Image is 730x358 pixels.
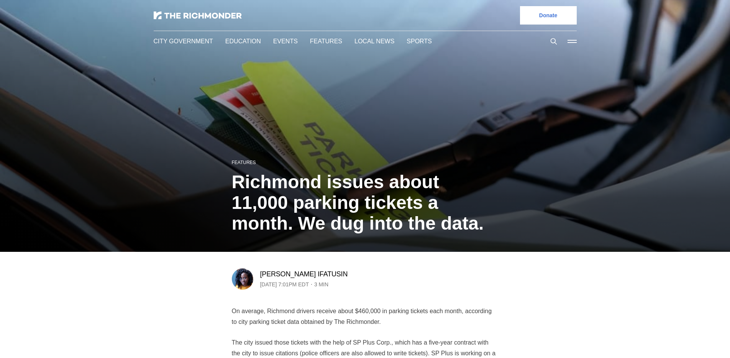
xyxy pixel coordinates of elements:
p: On average, Richmond drivers receive about $460,000 in parking tickets each month, according to c... [232,306,499,327]
a: Features [232,138,254,145]
a: Local News [348,37,386,46]
time: [DATE] 7:01PM EDT [260,280,310,289]
a: Sports [399,37,422,46]
a: Education [223,37,259,46]
h1: Richmond issues about 11,000 parking tickets a month. We dug into the data. [232,151,499,234]
iframe: portal-trigger [665,320,730,358]
a: [PERSON_NAME] Ifatusin [260,269,347,279]
a: Donate [520,6,577,25]
a: City Government [154,37,211,46]
a: Features [306,37,336,46]
button: Search this site [548,36,559,47]
img: Victoria A. Ifatusin [232,268,253,290]
span: 3 min [315,280,330,289]
img: The Richmonder [154,11,242,19]
a: Events [271,37,294,46]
